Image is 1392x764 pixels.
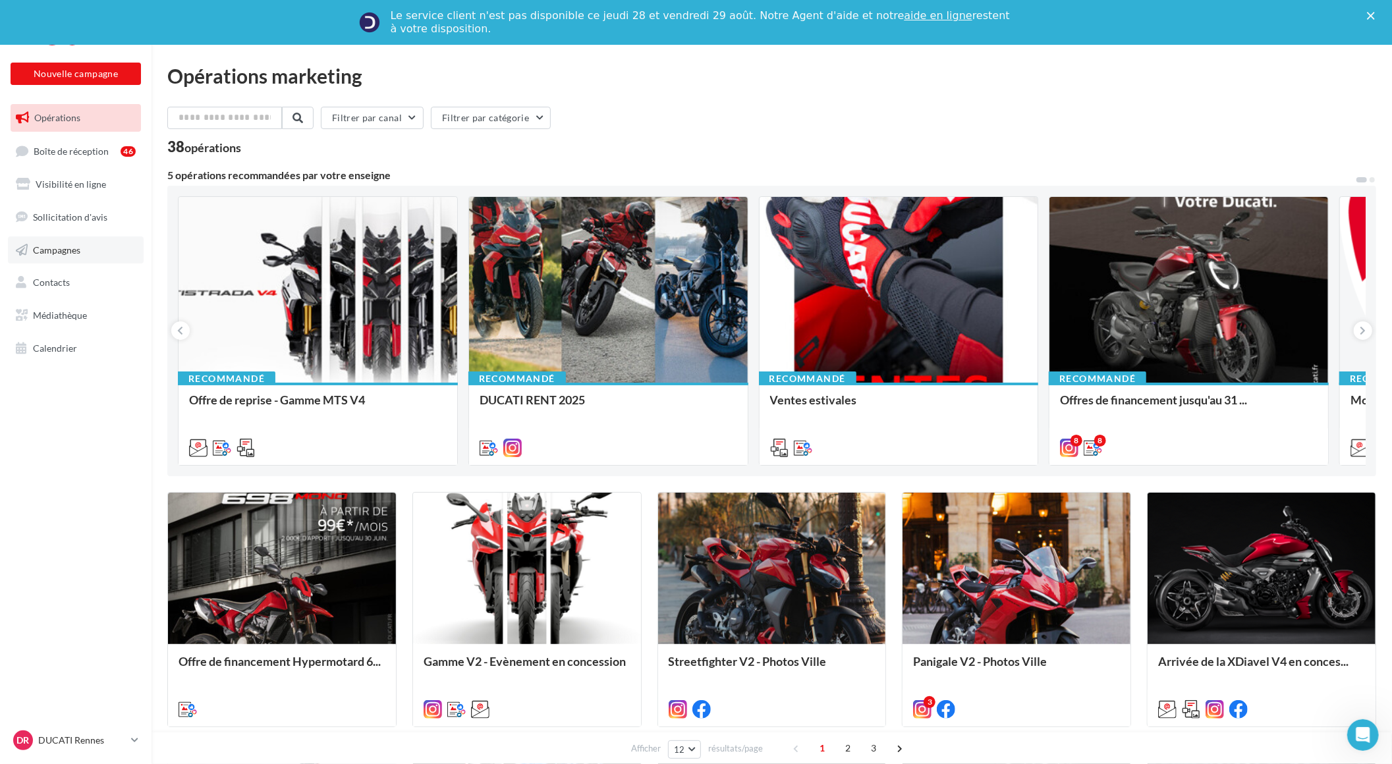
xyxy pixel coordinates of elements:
[8,137,144,165] a: Boîte de réception46
[33,211,107,223] span: Sollicitation d'avis
[1049,371,1146,386] div: Recommandé
[17,734,30,747] span: DR
[468,371,566,386] div: Recommandé
[359,12,380,33] img: Profile image for Service-Client
[321,107,424,129] button: Filtrer par canal
[1060,393,1247,407] span: Offres de financement jusqu'au 31 ...
[11,728,141,753] a: DR DUCATI Rennes
[34,112,80,123] span: Opérations
[480,393,585,407] span: DUCATI RENT 2025
[759,371,856,386] div: Recommandé
[167,140,241,154] div: 38
[33,277,70,288] span: Contacts
[167,66,1376,86] div: Opérations marketing
[674,744,685,755] span: 12
[36,178,106,190] span: Visibilité en ligne
[668,740,702,759] button: 12
[8,302,144,329] a: Médiathèque
[1071,435,1082,447] div: 8
[812,738,833,759] span: 1
[178,371,275,386] div: Recommandé
[863,738,884,759] span: 3
[8,171,144,198] a: Visibilité en ligne
[179,654,381,668] span: Offre de financement Hypermotard 6...
[8,104,144,132] a: Opérations
[924,696,935,708] div: 3
[33,342,77,354] span: Calendrier
[837,738,858,759] span: 2
[1094,435,1106,447] div: 8
[33,244,80,255] span: Campagnes
[708,742,763,755] span: résultats/page
[11,63,141,85] button: Nouvelle campagne
[8,204,144,231] a: Sollicitation d'avis
[904,9,972,22] a: aide en ligne
[1367,12,1380,20] div: Fermer
[631,742,661,755] span: Afficher
[121,146,136,157] div: 46
[33,310,87,321] span: Médiathèque
[391,9,1013,36] div: Le service client n'est pas disponible ce jeudi 28 et vendredi 29 août. Notre Agent d'aide et not...
[8,335,144,362] a: Calendrier
[8,236,144,264] a: Campagnes
[167,170,1355,180] div: 5 opérations recommandées par votre enseigne
[1347,719,1379,751] iframe: Intercom live chat
[431,107,551,129] button: Filtrer par catégorie
[770,393,857,407] span: Ventes estivales
[189,393,365,407] span: Offre de reprise - Gamme MTS V4
[38,734,126,747] p: DUCATI Rennes
[8,269,144,296] a: Contacts
[424,654,626,668] span: Gamme V2 - Evènement en concession
[913,654,1047,668] span: Panigale V2 - Photos Ville
[184,142,241,153] div: opérations
[669,654,827,668] span: Streetfighter V2 - Photos Ville
[1158,654,1349,668] span: Arrivée de la XDiavel V4 en conces...
[34,145,109,156] span: Boîte de réception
